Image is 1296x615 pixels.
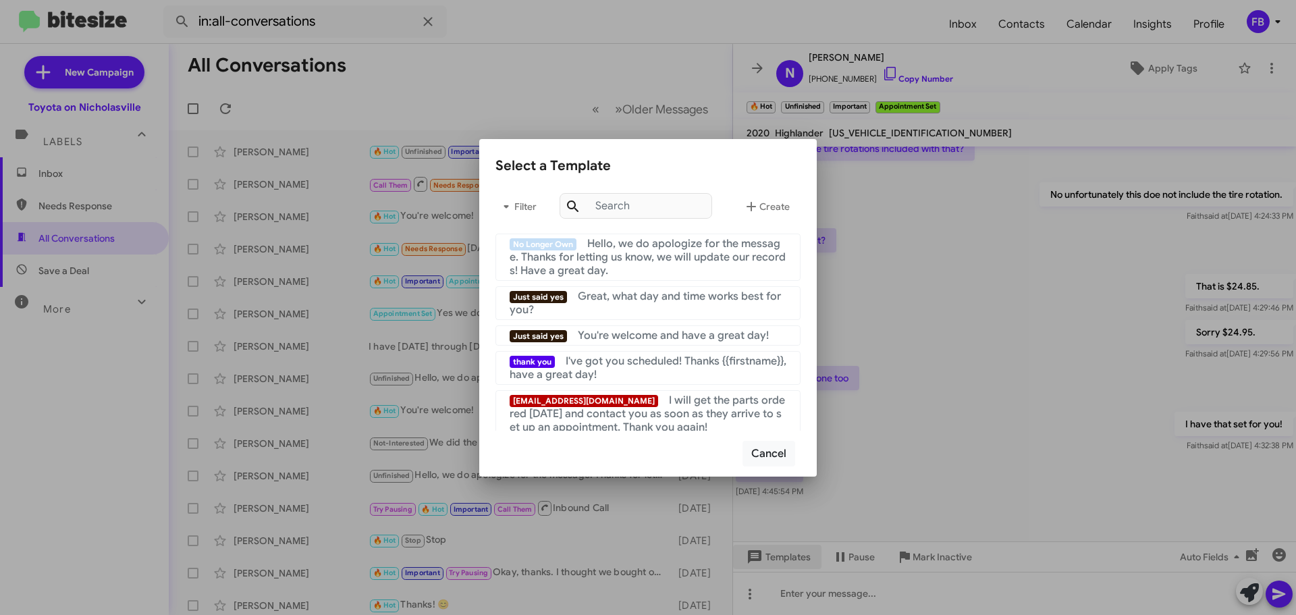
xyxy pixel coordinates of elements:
span: Just said yes [510,291,567,303]
span: No Longer Own [510,238,576,250]
span: Create [743,194,790,219]
span: Just said yes [510,330,567,342]
span: [EMAIL_ADDRESS][DOMAIN_NAME] [510,395,658,407]
input: Search [560,193,712,219]
span: I've got you scheduled! Thanks {{firstname}}, have a great day! [510,354,786,381]
span: I will get the parts ordered [DATE] and contact you as soon as they arrive to set up an appointme... [510,394,785,434]
span: Hello, we do apologize for the message. Thanks for letting us know, we will update our records! H... [510,237,786,277]
button: Filter [495,190,539,223]
button: Create [732,190,801,223]
span: You're welcome and have a great day! [578,329,769,342]
span: Filter [495,194,539,219]
div: Select a Template [495,155,801,177]
button: Cancel [742,441,795,466]
span: Great, what day and time works best for you? [510,290,781,317]
span: thank you [510,356,555,368]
